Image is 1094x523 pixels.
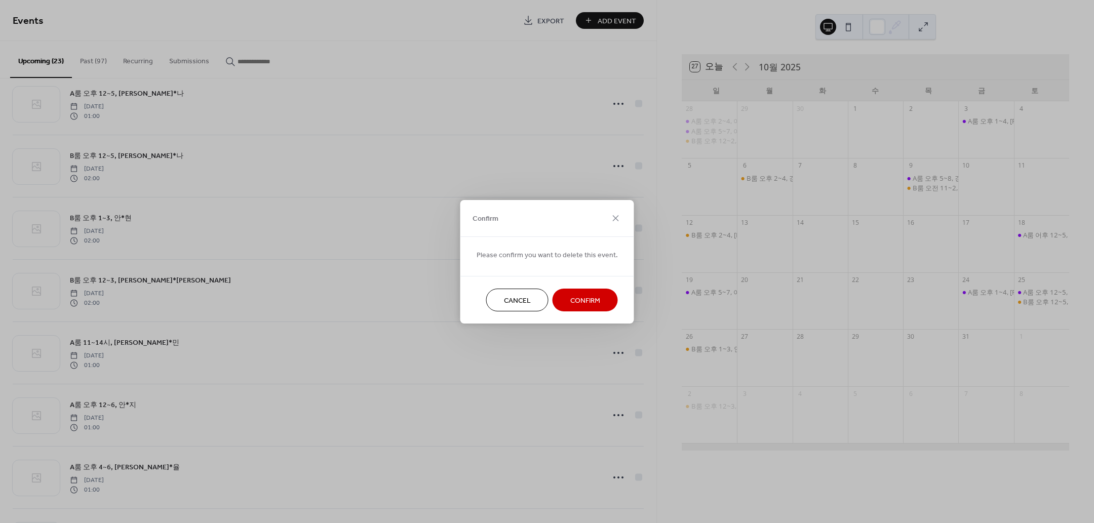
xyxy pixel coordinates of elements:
[486,289,549,311] button: Cancel
[570,295,600,306] span: Confirm
[553,289,618,311] button: Confirm
[504,295,531,306] span: Cancel
[473,214,498,224] span: Confirm
[477,250,618,260] span: Please confirm you want to delete this event.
